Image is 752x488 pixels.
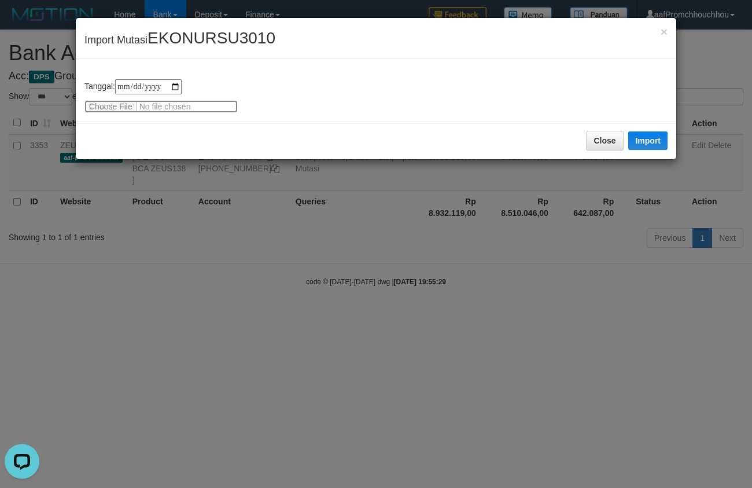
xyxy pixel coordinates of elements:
[661,25,668,38] span: ×
[661,25,668,38] button: Close
[84,79,668,113] div: Tanggal:
[148,29,275,47] span: EKONURSU3010
[586,131,623,151] button: Close
[628,131,668,150] button: Import
[5,5,39,39] button: Open LiveChat chat widget
[84,34,275,46] span: Import Mutasi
